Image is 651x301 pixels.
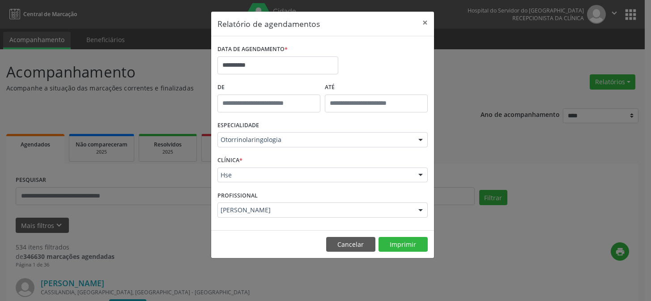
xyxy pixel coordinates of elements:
span: Otorrinolaringologia [221,135,409,144]
label: ESPECIALIDADE [217,119,259,133]
span: Hse [221,171,409,180]
span: [PERSON_NAME] [221,206,409,215]
label: DATA DE AGENDAMENTO [217,43,288,56]
label: De [217,81,320,95]
label: CLÍNICA [217,154,243,168]
button: Close [416,12,434,34]
button: Cancelar [326,237,375,252]
label: PROFISSIONAL [217,189,258,202]
label: ATÉ [325,81,428,95]
h5: Relatório de agendamentos [217,18,320,30]
button: Imprimir [379,237,428,252]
